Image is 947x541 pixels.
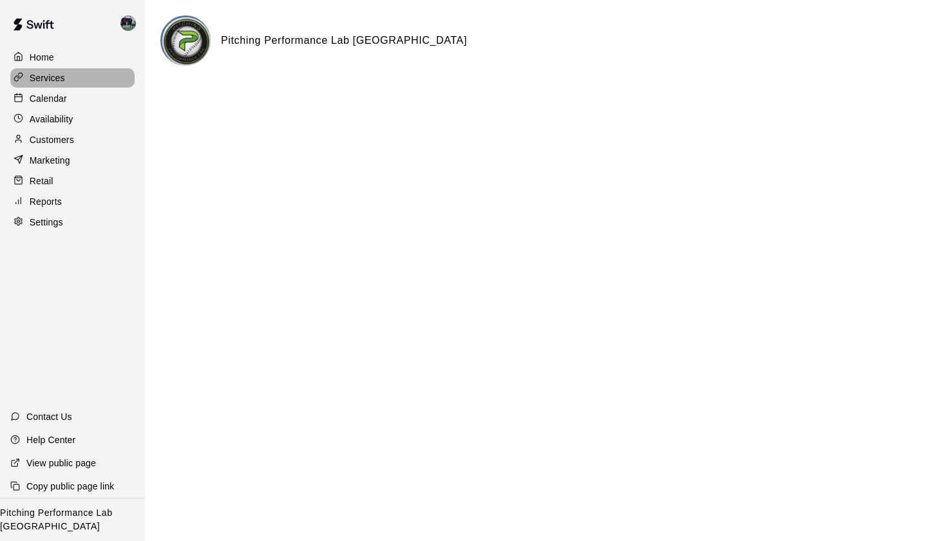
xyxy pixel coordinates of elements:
p: Contact Us [26,410,72,423]
a: Customers [10,130,135,149]
p: Help Center [26,433,75,446]
p: Customers [30,133,74,146]
p: Copy public page link [26,480,114,493]
h6: Pitching Performance Lab [GEOGRAPHIC_DATA] [221,32,467,49]
p: Reports [30,195,62,208]
a: Settings [10,213,135,232]
a: Reports [10,192,135,211]
a: Calendar [10,89,135,108]
img: Pitching Performance Lab Louisville logo [162,17,211,66]
a: Retail [10,171,135,191]
a: Home [10,48,135,67]
div: Kevin Greene [118,10,145,36]
a: Services [10,68,135,88]
p: Services [30,71,65,84]
p: View public page [26,457,96,470]
p: Retail [30,175,53,187]
p: Calendar [30,92,67,105]
p: Home [30,51,54,64]
a: Marketing [10,151,135,170]
p: Availability [30,113,73,126]
p: Marketing [30,154,70,167]
p: Settings [30,216,63,229]
img: Kevin Greene [120,15,136,31]
a: Availability [10,109,135,129]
